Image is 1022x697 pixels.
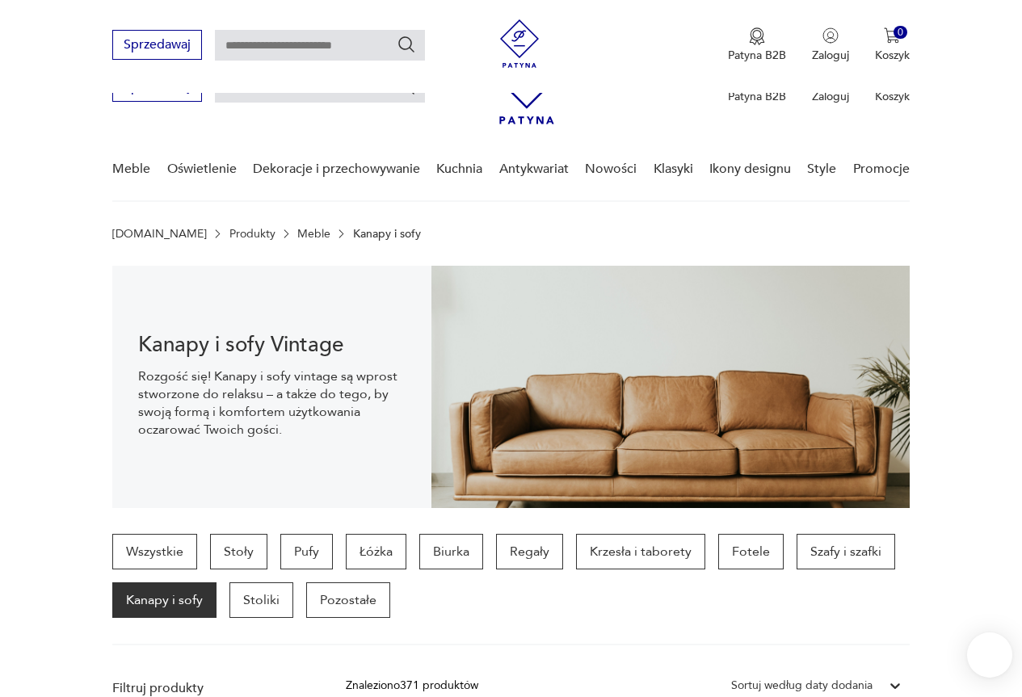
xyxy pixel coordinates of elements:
[728,27,786,63] a: Ikona medaluPatyna B2B
[728,89,786,104] p: Patyna B2B
[297,229,330,240] a: Meble
[731,677,873,695] div: Sortuj według daty dodania
[353,229,421,240] p: Kanapy i sofy
[138,367,406,439] p: Rozgość się! Kanapy i sofy vintage są wprost stworzone do relaksu – a także do tego, by swoją for...
[346,677,478,695] div: Znaleziono 371 produktów
[112,229,207,240] a: [DOMAIN_NAME]
[728,27,786,63] button: Patyna B2B
[138,335,406,355] h1: Kanapy i sofy Vintage
[210,534,267,569] a: Stoły
[718,534,784,569] a: Fotele
[397,35,416,54] button: Szukaj
[229,229,275,240] a: Produkty
[112,30,202,60] button: Sprzedawaj
[875,27,910,63] button: 0Koszyk
[112,582,217,618] a: Kanapy i sofy
[112,679,307,697] p: Filtruj produkty
[749,27,765,45] img: Ikona medalu
[496,534,563,569] a: Regały
[112,138,150,200] a: Meble
[797,534,895,569] a: Szafy i szafki
[822,27,839,44] img: Ikonka użytkownika
[853,138,910,200] a: Promocje
[967,632,1012,678] iframe: Smartsupp widget button
[436,138,482,200] a: Kuchnia
[112,40,202,52] a: Sprzedawaj
[431,266,910,508] img: 4dcd11543b3b691785adeaf032051535.jpg
[807,138,836,200] a: Style
[585,138,637,200] a: Nowości
[812,48,849,63] p: Zaloguj
[884,27,900,44] img: Ikona koszyka
[875,48,910,63] p: Koszyk
[419,534,483,569] a: Biurka
[812,89,849,104] p: Zaloguj
[112,534,197,569] a: Wszystkie
[875,89,910,104] p: Koszyk
[709,138,791,200] a: Ikony designu
[306,582,390,618] a: Pozostałe
[167,138,237,200] a: Oświetlenie
[112,82,202,94] a: Sprzedawaj
[654,138,693,200] a: Klasyki
[499,138,569,200] a: Antykwariat
[894,26,907,40] div: 0
[280,534,333,569] a: Pufy
[229,582,293,618] a: Stoliki
[812,27,849,63] button: Zaloguj
[495,19,544,68] img: Patyna - sklep z meblami i dekoracjami vintage
[253,138,420,200] a: Dekoracje i przechowywanie
[346,534,406,569] a: Łóżka
[576,534,705,569] a: Krzesła i taborety
[728,48,786,63] p: Patyna B2B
